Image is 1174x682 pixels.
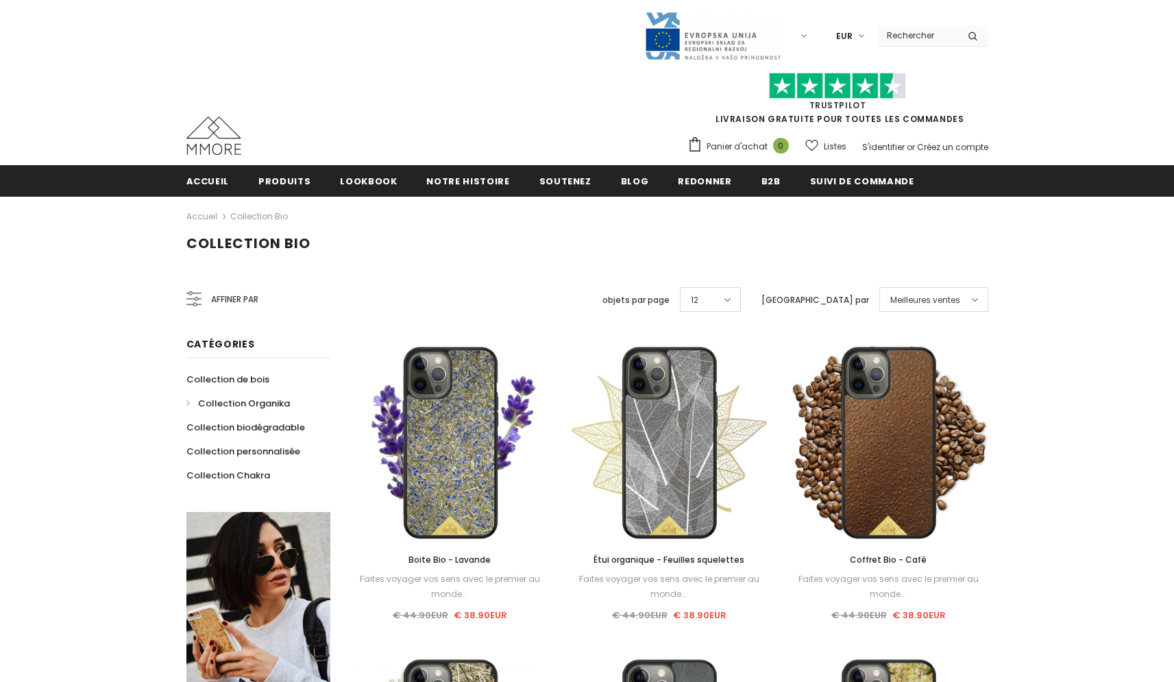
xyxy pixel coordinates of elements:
[761,293,869,307] label: [GEOGRAPHIC_DATA] par
[644,29,781,41] a: Javni Razpis
[917,141,988,153] a: Créez un compte
[351,572,550,602] div: Faites voyager vos sens avec le premier au monde...
[426,165,509,196] a: Notre histoire
[426,175,509,188] span: Notre histoire
[602,293,670,307] label: objets par page
[621,165,649,196] a: Blog
[186,439,300,463] a: Collection personnalisée
[186,175,230,188] span: Accueil
[824,140,846,154] span: Listes
[789,552,988,568] a: Coffret Bio - Café
[186,421,305,434] span: Collection biodégradable
[186,373,269,386] span: Collection de bois
[186,337,255,351] span: Catégories
[186,445,300,458] span: Collection personnalisée
[198,397,290,410] span: Collection Organika
[570,552,768,568] a: Étui organique - Feuilles squelettes
[836,29,853,43] span: EUR
[340,175,397,188] span: Lookbook
[862,141,905,153] a: S'identifier
[687,136,796,157] a: Panier d'achat 0
[773,138,789,154] span: 0
[393,609,448,622] span: € 44.90EUR
[879,25,957,45] input: Search Site
[186,469,270,482] span: Collection Chakra
[258,165,310,196] a: Produits
[594,554,744,565] span: Étui organique - Feuilles squelettes
[673,609,726,622] span: € 38.90EUR
[186,415,305,439] a: Collection biodégradable
[340,165,397,196] a: Lookbook
[691,293,698,307] span: 12
[890,293,960,307] span: Meilleures ventes
[539,175,591,188] span: soutenez
[186,367,269,391] a: Collection de bois
[769,73,906,99] img: Faites confiance aux étoiles pilotes
[810,165,914,196] a: Suivi de commande
[789,572,988,602] div: Faites voyager vos sens avec le premier au monde...
[907,141,915,153] span: or
[186,165,230,196] a: Accueil
[805,134,846,158] a: Listes
[186,391,290,415] a: Collection Organika
[186,208,217,225] a: Accueil
[621,175,649,188] span: Blog
[211,292,258,307] span: Affiner par
[454,609,507,622] span: € 38.90EUR
[644,11,781,61] img: Javni Razpis
[678,175,731,188] span: Redonner
[809,99,866,111] a: TrustPilot
[612,609,668,622] span: € 44.90EUR
[831,609,887,622] span: € 44.90EUR
[351,552,550,568] a: Boite Bio - Lavande
[258,175,310,188] span: Produits
[761,175,781,188] span: B2B
[539,165,591,196] a: soutenez
[761,165,781,196] a: B2B
[678,165,731,196] a: Redonner
[186,234,310,253] span: Collection Bio
[186,117,241,155] img: Cas MMORE
[850,554,927,565] span: Coffret Bio - Café
[707,140,768,154] span: Panier d'achat
[408,554,491,565] span: Boite Bio - Lavande
[687,79,988,125] span: LIVRAISON GRATUITE POUR TOUTES LES COMMANDES
[810,175,914,188] span: Suivi de commande
[186,463,270,487] a: Collection Chakra
[892,609,946,622] span: € 38.90EUR
[570,572,768,602] div: Faites voyager vos sens avec le premier au monde...
[230,210,288,222] a: Collection Bio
